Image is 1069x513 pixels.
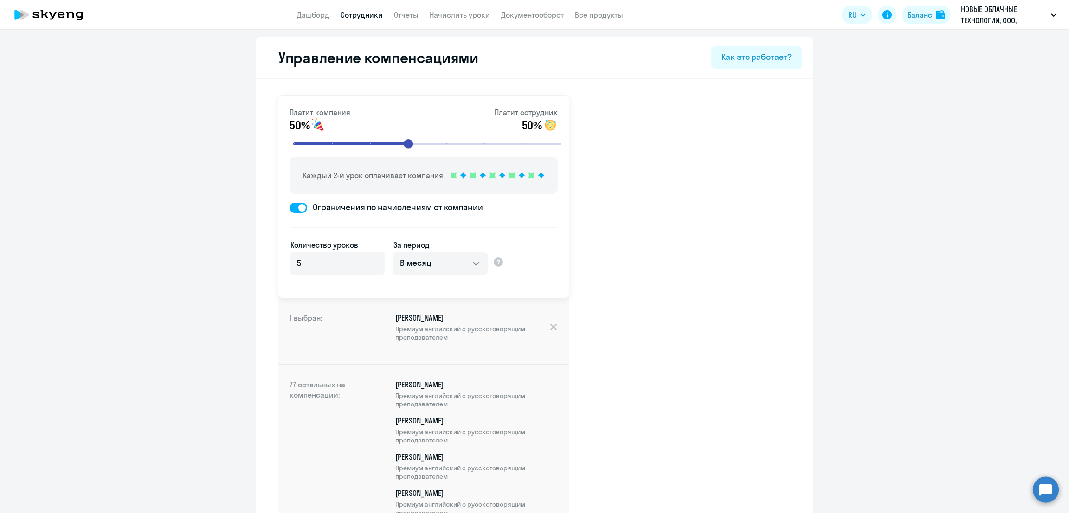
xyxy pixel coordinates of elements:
[395,428,558,444] span: Премиум английский с русскоговорящим преподавателем
[395,464,558,481] span: Премиум английский с русскоговорящим преподавателем
[721,51,792,63] div: Как это работает?
[842,6,872,24] button: RU
[430,10,490,19] a: Начислить уроки
[393,239,430,250] label: За период
[303,170,443,181] p: Каждый 2-й урок оплачивает компания
[297,10,329,19] a: Дашборд
[395,325,549,341] span: Премиум английский с русскоговорящим преподавателем
[543,118,558,133] img: smile
[307,201,483,213] span: Ограничения по начислениям от компании
[310,118,325,133] img: smile
[395,416,558,444] p: [PERSON_NAME]
[501,10,564,19] a: Документооборот
[711,46,802,69] button: Как это работает?
[575,10,623,19] a: Все продукты
[961,4,1047,26] p: НОВЫЕ ОБЛАЧНЫЕ ТЕХНОЛОГИИ, ООО, Договор Мой офис индивидуальные уроки
[290,118,309,133] span: 50%
[936,10,945,19] img: balance
[395,391,558,408] span: Премиум английский с русскоговорящим преподавателем
[290,239,358,250] label: Количество уроков
[395,379,558,408] p: [PERSON_NAME]
[956,4,1061,26] button: НОВЫЕ ОБЛАЧНЫЕ ТЕХНОЛОГИИ, ООО, Договор Мой офис индивидуальные уроки
[908,9,932,20] div: Баланс
[341,10,383,19] a: Сотрудники
[394,10,419,19] a: Отчеты
[290,107,350,118] p: Платит компания
[267,48,478,67] h2: Управление компенсациями
[848,9,856,20] span: RU
[495,107,558,118] p: Платит сотрудник
[290,313,364,349] h4: 1 выбран:
[395,452,558,481] p: [PERSON_NAME]
[522,118,542,133] span: 50%
[395,313,549,341] p: [PERSON_NAME]
[902,6,951,24] button: Балансbalance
